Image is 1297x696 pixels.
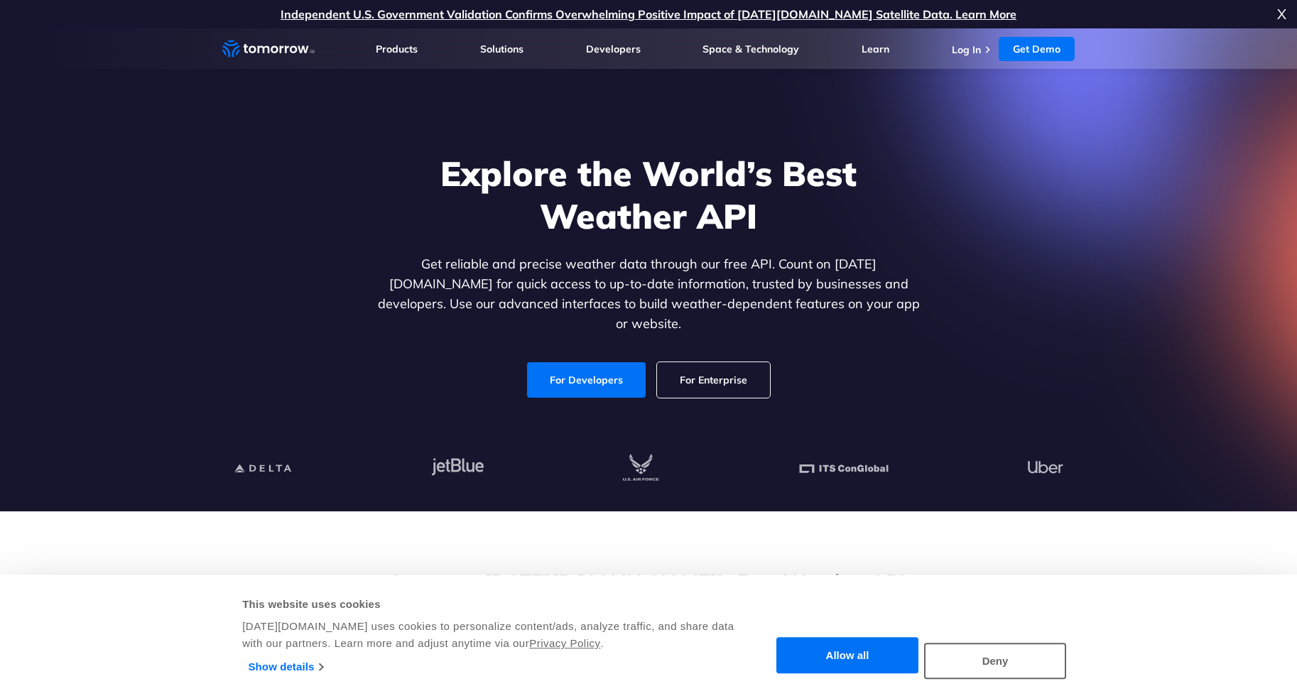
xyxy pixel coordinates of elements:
a: Show details [249,656,323,678]
a: Solutions [480,43,523,55]
a: Log In [952,43,981,56]
a: Learn [862,43,889,55]
a: Independent U.S. Government Validation Confirms Overwhelming Positive Impact of [DATE][DOMAIN_NAM... [281,7,1016,21]
a: For Enterprise [657,362,770,398]
button: Allow all [776,638,918,674]
h2: Leverage [DATE][DOMAIN_NAME]’s Free Weather API [222,568,1075,595]
button: Deny [924,643,1066,679]
a: Developers [586,43,641,55]
a: Home link [222,38,315,60]
h1: Explore the World’s Best Weather API [374,152,923,237]
a: Space & Technology [702,43,799,55]
a: Privacy Policy [529,637,600,649]
div: This website uses cookies [242,596,736,613]
a: Get Demo [999,37,1075,61]
div: [DATE][DOMAIN_NAME] uses cookies to personalize content/ads, analyze traffic, and share data with... [242,618,736,652]
p: Get reliable and precise weather data through our free API. Count on [DATE][DOMAIN_NAME] for quic... [374,254,923,334]
a: For Developers [527,362,646,398]
a: Products [376,43,418,55]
